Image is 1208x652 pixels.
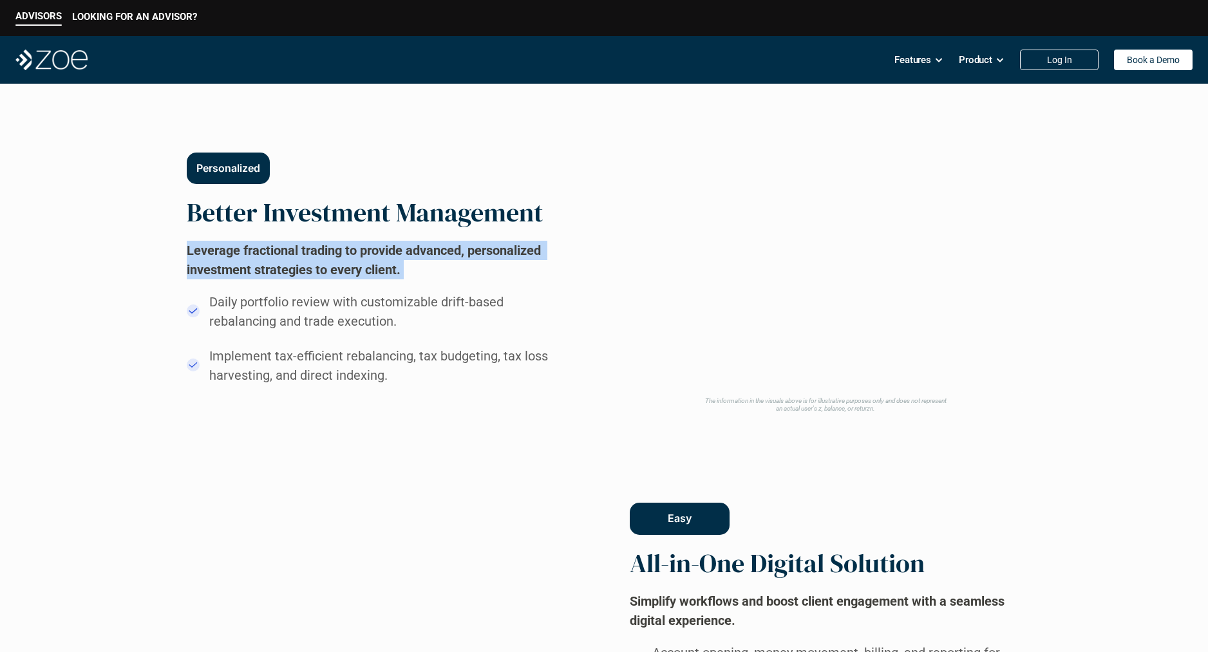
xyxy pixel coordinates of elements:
[1020,50,1099,70] a: Log In
[196,162,260,174] p: Personalized
[630,548,925,579] h2: All-in-One Digital Solution
[15,10,62,22] p: ADVISORS
[630,591,1012,630] h2: Simplify workflows and boost client engagement with a seamless digital experience.
[1114,50,1193,70] a: Book a Demo
[187,197,543,228] h2: Better Investment Management
[704,397,946,404] em: The information in the visuals above is for illustrative purposes only and does not represent
[72,11,197,23] p: LOOKING FOR AN ADVISOR?
[776,405,875,412] em: an actual user's z, balance, or returzn.
[187,152,270,183] button: Personalized
[959,50,992,70] p: Product
[187,241,573,279] h2: Leverage fractional trading to provide advanced, personalized investment strategies to every client.
[1047,55,1072,66] p: Log In
[209,346,571,385] p: Implement tax-efficient rebalancing, tax budgeting, tax loss harvesting, and direct indexing.
[630,503,730,534] button: Easy
[1127,55,1180,66] p: Book a Demo
[668,512,692,525] p: Easy
[209,292,548,331] p: Daily portfolio review with customizable drift-based rebalancing and trade execution.
[894,50,931,70] p: Features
